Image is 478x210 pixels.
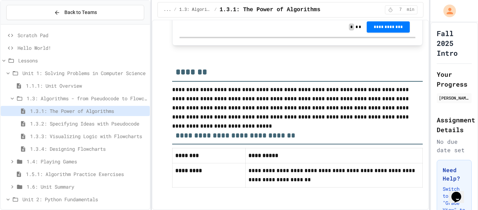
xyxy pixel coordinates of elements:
[64,9,97,16] span: Back to Teams
[214,7,217,13] span: /
[174,7,176,13] span: /
[163,7,171,13] span: ...
[437,137,472,154] div: No due date set
[26,170,147,178] span: 1.5.1: Algorithm Practice Exercises
[22,196,147,203] span: Unit 2: Python Fundamentals
[436,3,458,19] div: My Account
[30,120,147,127] span: 1.3.2: Specifying Ideas with Pseudocode
[407,7,415,13] span: min
[18,57,147,64] span: Lessons
[179,7,211,13] span: 1.3: Algorithms - from Pseudocode to Flowcharts
[437,115,472,135] h2: Assignment Details
[27,158,147,165] span: 1.4: Playing Games
[22,69,147,77] span: Unit 1: Solving Problems in Computer Science
[17,44,147,52] span: Hello World!
[219,6,320,14] span: 1.3.1: The Power of Algorithms
[449,182,471,203] iframe: chat widget
[27,183,147,190] span: 1.6: Unit Summary
[26,82,147,89] span: 1.1.1: Unit Overview
[443,166,466,183] h3: Need Help?
[439,95,470,101] div: [PERSON_NAME]
[437,69,472,89] h2: Your Progress
[395,7,406,13] span: 7
[30,145,147,153] span: 1.3.4: Designing Flowcharts
[437,28,472,58] h1: Fall 2025 Intro
[27,95,147,102] span: 1.3: Algorithms - from Pseudocode to Flowcharts
[17,32,147,39] span: Scratch Pad
[30,107,147,115] span: 1.3.1: The Power of Algorithms
[6,5,144,20] button: Back to Teams
[30,133,147,140] span: 1.3.3: Visualizing Logic with Flowcharts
